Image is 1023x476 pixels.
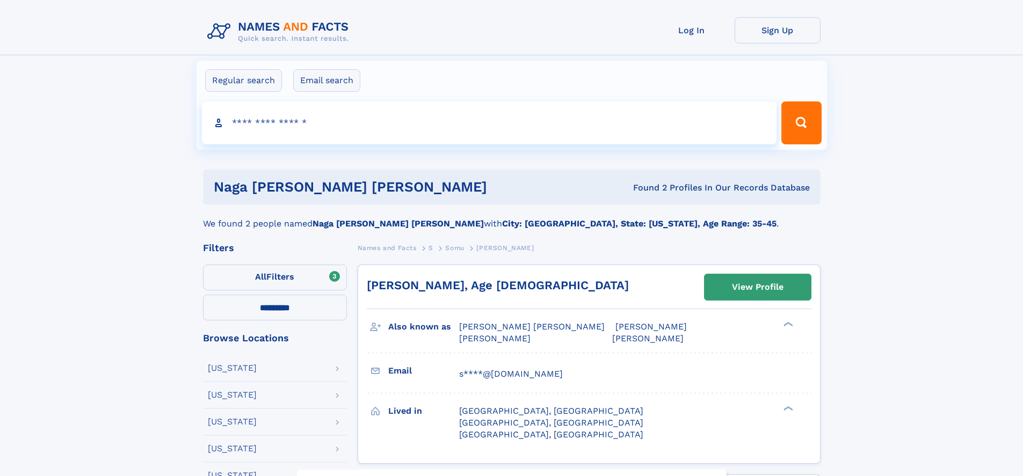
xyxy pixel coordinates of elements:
[203,265,347,290] label: Filters
[388,362,459,380] h3: Email
[429,244,433,252] span: S
[203,333,347,343] div: Browse Locations
[202,101,777,144] input: search input
[459,418,643,428] span: [GEOGRAPHIC_DATA], [GEOGRAPHIC_DATA]
[705,274,811,300] a: View Profile
[388,318,459,336] h3: Also known as
[560,182,810,194] div: Found 2 Profiles In Our Records Database
[781,321,794,328] div: ❯
[476,244,534,252] span: [PERSON_NAME]
[429,241,433,254] a: S
[459,406,643,416] span: [GEOGRAPHIC_DATA], [GEOGRAPHIC_DATA]
[208,391,257,399] div: [US_STATE]
[214,180,560,194] h1: naga [PERSON_NAME] [PERSON_NAME]
[502,218,777,229] b: City: [GEOGRAPHIC_DATA], State: [US_STATE], Age Range: 35-45
[459,333,531,343] span: [PERSON_NAME]
[615,321,687,332] span: [PERSON_NAME]
[203,17,358,46] img: Logo Names and Facts
[459,321,605,332] span: [PERSON_NAME] [PERSON_NAME]
[735,17,821,43] a: Sign Up
[208,444,257,453] div: [US_STATE]
[388,402,459,420] h3: Lived in
[358,241,417,254] a: Names and Facts
[208,418,257,426] div: [US_STATE]
[203,204,821,230] div: We found 2 people named with .
[781,405,794,412] div: ❯
[255,272,266,282] span: All
[208,364,257,372] div: [US_STATE]
[781,101,821,144] button: Search Button
[612,333,684,343] span: [PERSON_NAME]
[293,69,360,92] label: Email search
[732,275,783,299] div: View Profile
[367,279,629,292] a: [PERSON_NAME], Age [DEMOGRAPHIC_DATA]
[313,218,484,229] b: Naga [PERSON_NAME] [PERSON_NAME]
[205,69,282,92] label: Regular search
[445,241,464,254] a: Somu
[649,17,735,43] a: Log In
[203,243,347,253] div: Filters
[445,244,464,252] span: Somu
[459,429,643,440] span: [GEOGRAPHIC_DATA], [GEOGRAPHIC_DATA]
